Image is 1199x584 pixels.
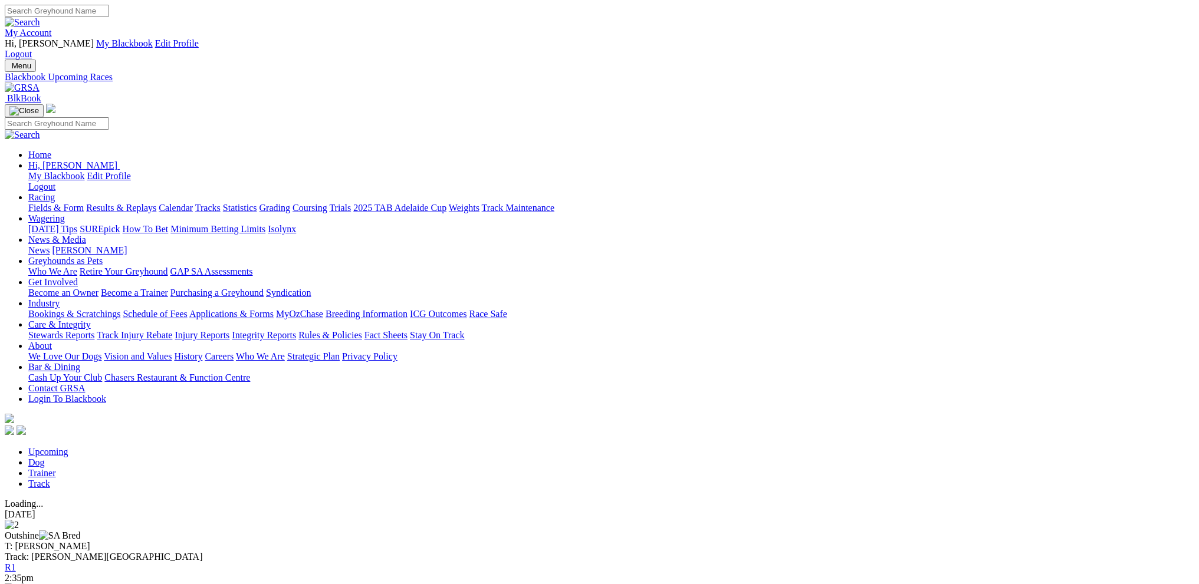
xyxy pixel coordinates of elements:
[28,372,102,382] a: Cash Up Your Club
[39,530,81,541] img: SA Bred
[86,203,156,213] a: Results & Replays
[195,203,221,213] a: Tracks
[104,351,172,361] a: Vision and Values
[223,203,257,213] a: Statistics
[232,330,296,340] a: Integrity Reports
[5,5,109,17] input: Search
[28,341,52,351] a: About
[5,530,1194,541] div: Outshine
[9,106,39,116] img: Close
[28,288,1194,298] div: Get Involved
[259,203,290,213] a: Grading
[5,509,1194,520] div: [DATE]
[28,160,117,170] span: Hi, [PERSON_NAME]
[364,330,408,340] a: Fact Sheets
[5,414,14,423] img: logo-grsa-white.png
[5,562,16,572] a: R1
[28,277,78,287] a: Get Involved
[28,351,1194,362] div: About
[293,203,327,213] a: Coursing
[28,150,51,160] a: Home
[28,182,55,192] a: Logout
[28,298,60,308] a: Industry
[159,203,193,213] a: Calendar
[123,309,187,319] a: Schedule of Fees
[449,203,479,213] a: Weights
[5,425,14,435] img: facebook.svg
[28,171,85,181] a: My Blackbook
[287,351,340,361] a: Strategic Plan
[28,351,101,361] a: We Love Our Dogs
[28,266,77,276] a: Who We Are
[174,351,202,361] a: History
[28,160,120,170] a: Hi, [PERSON_NAME]
[266,288,311,298] a: Syndication
[28,203,84,213] a: Fields & Form
[80,266,168,276] a: Retire Your Greyhound
[329,203,351,213] a: Trials
[5,28,52,38] a: My Account
[104,372,250,382] a: Chasers Restaurant & Function Centre
[12,61,31,70] span: Menu
[482,203,554,213] a: Track Maintenance
[5,93,41,103] a: BlkBook
[170,288,264,298] a: Purchasing a Greyhound
[410,330,464,340] a: Stay On Track
[96,38,153,48] a: My Blackbook
[298,330,362,340] a: Rules & Policies
[5,104,44,117] button: Toggle navigation
[46,104,55,113] img: logo-grsa-white.png
[5,49,32,59] a: Logout
[28,171,1194,192] div: Hi, [PERSON_NAME]
[28,468,56,478] a: Trainer
[28,245,1194,256] div: News & Media
[342,351,398,361] a: Privacy Policy
[5,573,1194,583] div: 2:35pm
[7,93,41,103] span: BlkBook
[28,309,1194,319] div: Industry
[5,17,40,28] img: Search
[189,309,274,319] a: Applications & Forms
[5,541,1194,552] div: T: [PERSON_NAME]
[170,224,265,234] a: Minimum Betting Limits
[170,266,253,276] a: GAP SA Assessments
[28,235,86,245] a: News & Media
[28,224,77,234] a: [DATE] Tips
[5,60,36,72] button: Toggle navigation
[28,457,45,467] a: Dog
[236,351,285,361] a: Who We Are
[123,224,169,234] a: How To Bet
[410,309,467,319] a: ICG Outcomes
[5,552,1194,562] div: Track: [PERSON_NAME][GEOGRAPHIC_DATA]
[52,245,127,255] a: [PERSON_NAME]
[28,213,65,223] a: Wagering
[5,130,40,140] img: Search
[268,224,296,234] a: Isolynx
[5,83,40,93] img: GRSA
[28,203,1194,213] div: Racing
[28,256,103,266] a: Greyhounds as Pets
[28,192,55,202] a: Racing
[5,72,1194,83] a: Blackbook Upcoming Races
[28,447,68,457] a: Upcoming
[17,425,26,435] img: twitter.svg
[28,245,50,255] a: News
[175,330,229,340] a: Injury Reports
[155,38,199,48] a: Edit Profile
[28,372,1194,383] div: Bar & Dining
[5,38,1194,60] div: My Account
[353,203,446,213] a: 2025 TAB Adelaide Cup
[5,38,94,48] span: Hi, [PERSON_NAME]
[5,520,19,530] img: 2
[5,117,109,130] input: Search
[28,479,50,489] a: Track
[326,309,408,319] a: Breeding Information
[28,309,120,319] a: Bookings & Scratchings
[87,171,131,181] a: Edit Profile
[28,224,1194,235] div: Wagering
[205,351,234,361] a: Careers
[101,288,168,298] a: Become a Trainer
[469,309,507,319] a: Race Safe
[28,266,1194,277] div: Greyhounds as Pets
